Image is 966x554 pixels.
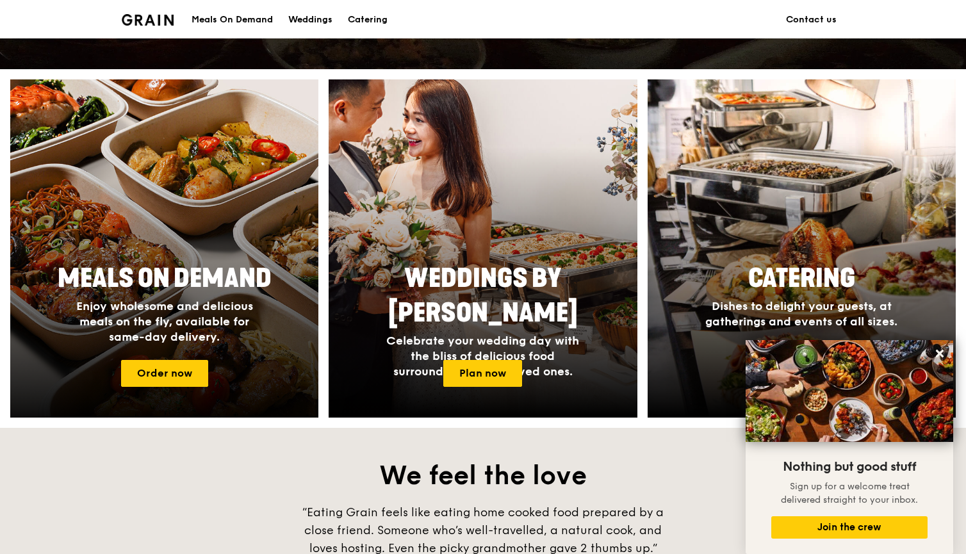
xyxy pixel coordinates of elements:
[781,481,918,505] span: Sign up for a welcome treat delivered straight to your inbox.
[929,343,950,364] button: Close
[340,1,395,39] a: Catering
[746,340,953,442] img: DSC07876-Edit02-Large.jpeg
[288,1,332,39] div: Weddings
[748,263,855,294] span: Catering
[58,263,272,294] span: Meals On Demand
[329,79,637,418] a: Weddings by [PERSON_NAME]Celebrate your wedding day with the bliss of delicious food surrounded b...
[386,334,579,379] span: Celebrate your wedding day with the bliss of delicious food surrounded by your loved ones.
[348,1,388,39] div: Catering
[783,459,916,475] span: Nothing but good stuff
[281,1,340,39] a: Weddings
[705,299,897,329] span: Dishes to delight your guests, at gatherings and events of all sizes.
[778,1,844,39] a: Contact us
[648,79,956,418] a: CateringDishes to delight your guests, at gatherings and events of all sizes.Plan now
[10,79,318,418] a: Meals On DemandEnjoy wholesome and delicious meals on the fly, available for same-day delivery.Or...
[329,79,637,418] img: weddings-card.4f3003b8.jpg
[648,79,956,418] img: catering-card.e1cfaf3e.jpg
[76,299,253,344] span: Enjoy wholesome and delicious meals on the fly, available for same-day delivery.
[192,1,273,39] div: Meals On Demand
[388,263,578,329] span: Weddings by [PERSON_NAME]
[771,516,928,539] button: Join the crew
[121,360,208,387] a: Order now
[122,14,174,26] img: Grain
[443,360,522,387] a: Plan now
